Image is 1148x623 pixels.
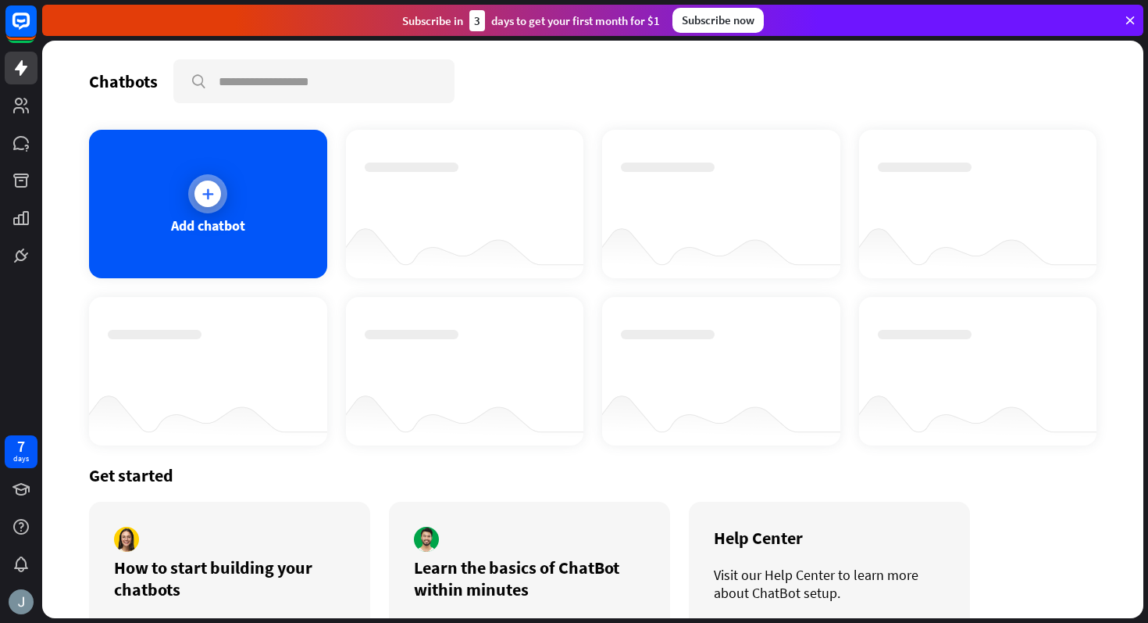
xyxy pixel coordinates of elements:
img: author [114,527,139,552]
div: days [13,453,29,464]
img: author [414,527,439,552]
a: 7 days [5,435,37,468]
div: Subscribe in days to get your first month for $1 [402,10,660,31]
div: 7 [17,439,25,453]
div: How to start building your chatbots [114,557,345,600]
div: Chatbots [89,70,158,92]
div: Get started [89,464,1096,486]
div: Add chatbot [171,217,245,235]
div: Subscribe now [672,8,764,33]
div: Help Center [714,527,945,549]
div: Learn the basics of ChatBot within minutes [414,557,645,600]
div: Visit our Help Center to learn more about ChatBot setup. [714,566,945,602]
div: 3 [469,10,485,31]
button: Open LiveChat chat widget [12,6,59,53]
